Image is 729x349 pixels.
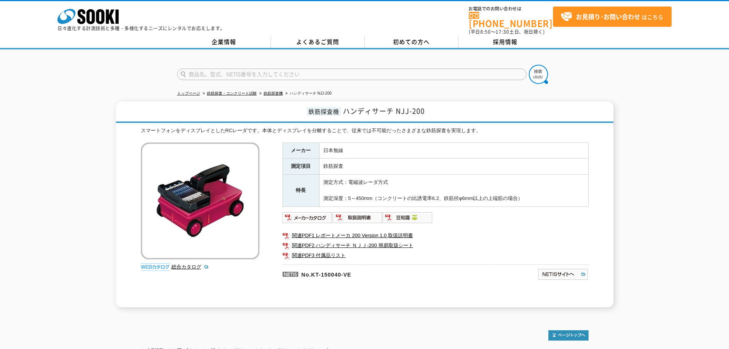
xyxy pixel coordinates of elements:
a: 鉄筋探査・コンクリート試験 [207,91,257,95]
a: 豆知識 [383,216,433,222]
a: お見積り･お問い合わせはこちら [553,7,672,27]
th: 測定項目 [282,159,319,175]
img: ハンディサーチ NJJ-200 [141,143,259,259]
span: はこちら [561,11,663,23]
strong: お見積り･お問い合わせ [576,12,640,21]
a: 採用情報 [458,36,552,48]
span: (平日 ～ 土日、祝日除く) [469,28,545,35]
td: 測定方式：電磁波レーダ方式 測定深度：5～450mm（コンクリートの比誘電率6.2、鉄筋径φ6mm以上の上端筋の場合） [319,175,588,206]
img: 取扱説明書 [333,211,383,224]
a: 初めての方へ [365,36,458,48]
a: メーカーカタログ [282,216,333,222]
a: 取扱説明書 [333,216,383,222]
img: btn_search.png [529,65,548,84]
td: 日本無線 [319,143,588,159]
span: ハンディサーチ NJJ-200 [343,106,425,116]
a: 関連PDF2 ハンディサーチ ＮＪＪ-200 簡易取扱シート [282,241,589,251]
img: 豆知識 [383,211,433,224]
p: No.KT-150040-VE [282,264,464,283]
a: [PHONE_NUMBER] [469,12,553,28]
img: トップページへ [548,330,589,341]
a: 鉄筋探査機 [264,91,283,95]
img: webカタログ [141,263,170,271]
input: 商品名、型式、NETIS番号を入力してください [177,69,527,80]
img: メーカーカタログ [282,211,333,224]
span: 8:50 [480,28,491,35]
a: よくあるご質問 [271,36,365,48]
span: 鉄筋探査機 [307,107,341,116]
a: トップページ [177,91,200,95]
a: 関連PDF3 付属品リスト [282,251,589,261]
div: スマートフォンをディスプレイとしたRCレーダです。本体とディスプレイを分離することで、従来では不可能だったさまざまな鉄筋探査を実現します。 [141,127,589,135]
th: メーカー [282,143,319,159]
a: 関連PDF1 レポートメーカ 200 Version 1.0 取扱説明書 [282,231,589,241]
span: お電話でのお問い合わせは [469,7,553,11]
a: 企業情報 [177,36,271,48]
span: 初めての方へ [393,38,430,46]
a: 総合カタログ [171,264,209,270]
span: 17:30 [496,28,509,35]
p: 日々進化する計測技術と多種・多様化するニーズにレンタルでお応えします。 [57,26,225,31]
td: 鉄筋探査 [319,159,588,175]
img: NETISサイトへ [538,268,589,280]
li: ハンディサーチ NJJ-200 [284,90,332,98]
th: 特長 [282,175,319,206]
